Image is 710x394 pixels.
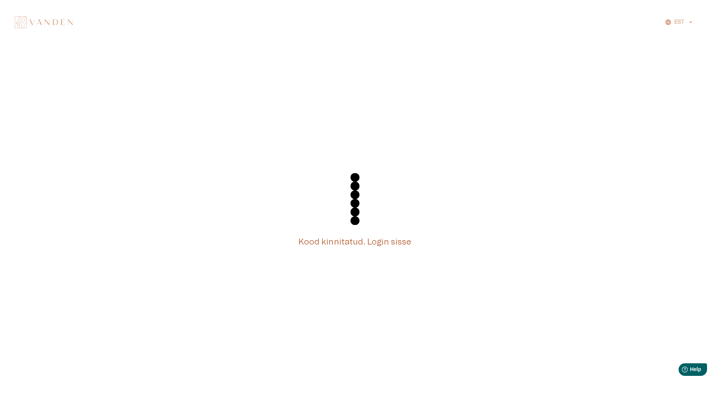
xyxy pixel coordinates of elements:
[664,17,695,28] button: EST
[298,237,411,247] h5: Kood kinnitatud. Login sisse
[674,18,684,26] p: EST
[15,16,73,28] img: Vanden logo
[652,360,710,381] iframe: Help widget launcher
